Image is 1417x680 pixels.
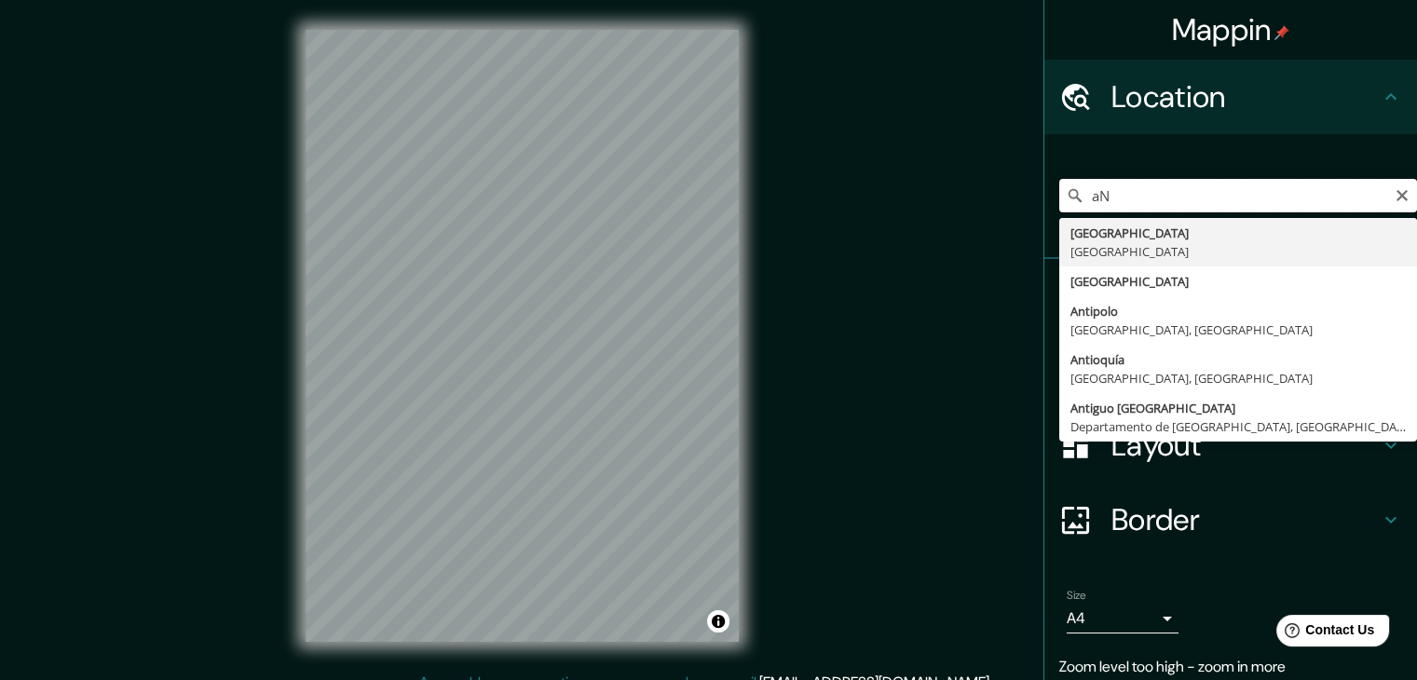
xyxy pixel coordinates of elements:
div: [GEOGRAPHIC_DATA] [1070,272,1406,291]
h4: Border [1111,501,1380,538]
canvas: Map [306,30,739,642]
div: [GEOGRAPHIC_DATA], [GEOGRAPHIC_DATA] [1070,320,1406,339]
div: Antioquía [1070,350,1406,369]
div: [GEOGRAPHIC_DATA] [1070,224,1406,242]
div: Border [1044,483,1417,557]
div: Style [1044,333,1417,408]
label: Size [1067,588,1086,604]
iframe: Help widget launcher [1251,607,1397,660]
h4: Layout [1111,427,1380,464]
button: Toggle attribution [707,610,729,632]
div: [GEOGRAPHIC_DATA], [GEOGRAPHIC_DATA] [1070,369,1406,388]
div: Location [1044,60,1417,134]
h4: Location [1111,78,1380,116]
div: Antiguo [GEOGRAPHIC_DATA] [1070,399,1406,417]
h4: Mappin [1172,11,1290,48]
input: Pick your city or area [1059,179,1417,212]
img: pin-icon.png [1274,25,1289,40]
button: Clear [1395,185,1410,203]
div: Pins [1044,259,1417,333]
div: [GEOGRAPHIC_DATA] [1070,242,1406,261]
div: Antipolo [1070,302,1406,320]
div: A4 [1067,604,1179,633]
div: Departamento de [GEOGRAPHIC_DATA], [GEOGRAPHIC_DATA] [1070,417,1406,436]
p: Zoom level too high - zoom in more [1059,656,1402,678]
div: Layout [1044,408,1417,483]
